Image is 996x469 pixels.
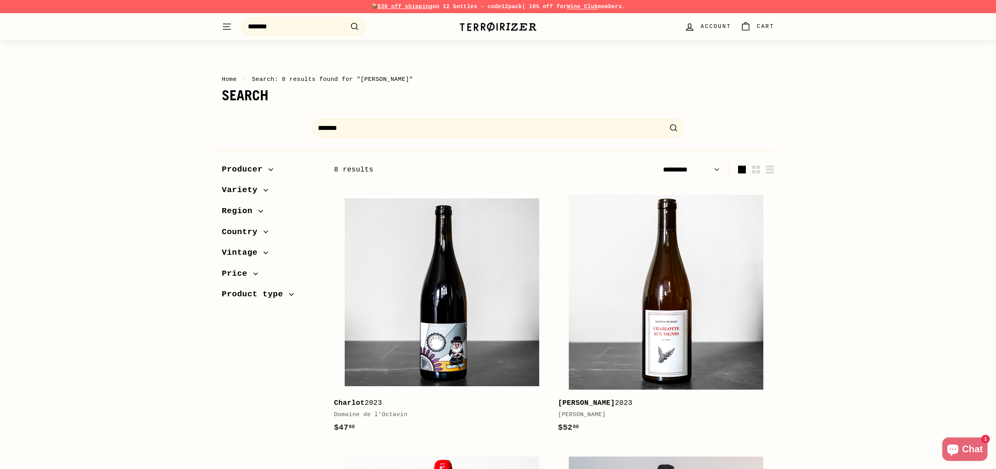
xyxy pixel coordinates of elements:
[222,244,321,265] button: Vintage
[334,164,554,175] div: 8 results
[222,2,774,11] p: 📦 on 12 bottles - code | 10% off for members.
[573,424,579,430] sup: 00
[334,399,365,407] b: Charlot
[567,3,598,10] a: Wine Club
[558,410,766,420] div: [PERSON_NAME]
[334,184,550,442] a: Charlot2023Domaine de l'Octavin
[222,163,268,176] span: Producer
[252,76,413,83] span: Search: 8 results found for "[PERSON_NAME]"
[240,76,248,83] span: /
[558,184,774,442] a: [PERSON_NAME]2023[PERSON_NAME]
[736,15,779,38] a: Cart
[222,75,774,84] nav: breadcrumbs
[334,410,542,420] div: Domaine de l'Octavin
[349,424,355,430] sup: 00
[222,88,774,103] h1: Search
[680,15,736,38] a: Account
[222,161,321,182] button: Producer
[558,397,766,409] div: 2023
[222,224,321,245] button: Country
[222,286,321,307] button: Product type
[940,437,990,463] inbox-online-store-chat: Shopify online store chat
[377,3,433,10] span: $30 off shipping
[222,203,321,224] button: Region
[222,267,253,280] span: Price
[222,205,258,218] span: Region
[222,76,237,83] a: Home
[222,184,263,197] span: Variety
[222,288,289,301] span: Product type
[558,423,579,432] span: $52
[222,246,263,259] span: Vintage
[222,226,263,239] span: Country
[222,182,321,203] button: Variety
[701,22,731,31] span: Account
[334,423,355,432] span: $47
[558,399,615,407] b: [PERSON_NAME]
[757,22,774,31] span: Cart
[334,397,542,409] div: 2023
[222,265,321,286] button: Price
[502,3,522,10] strong: 12pack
